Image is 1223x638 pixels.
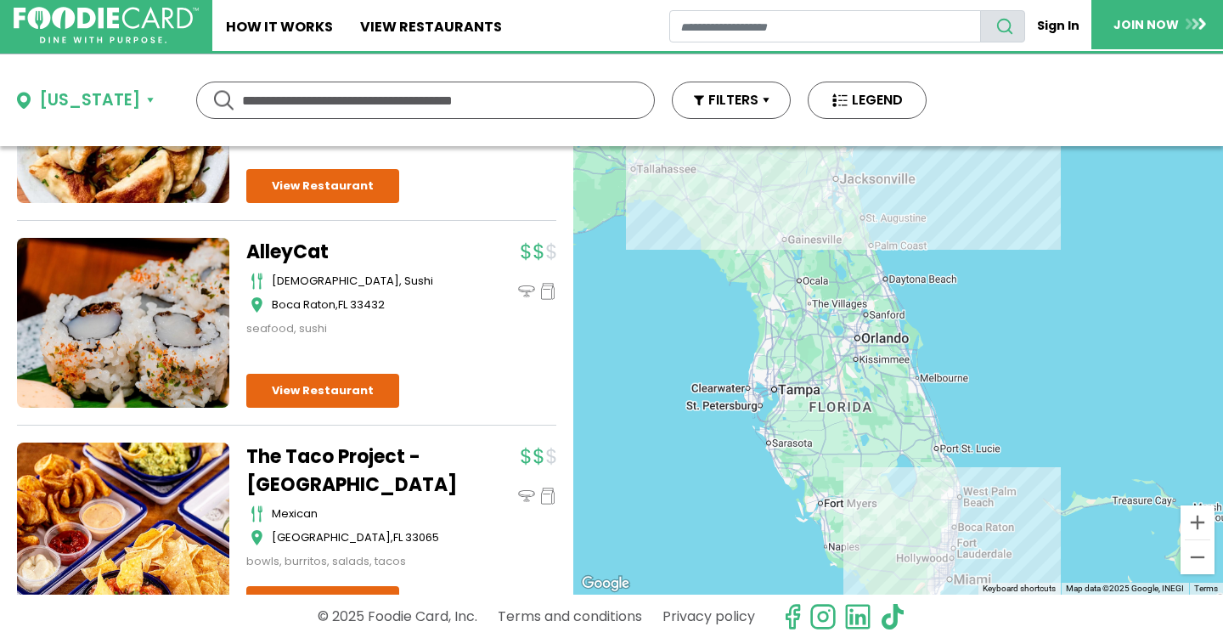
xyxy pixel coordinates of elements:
span: [GEOGRAPHIC_DATA] [272,529,391,545]
span: FL [338,296,347,313]
img: linkedin.svg [844,603,871,630]
button: Zoom in [1181,505,1215,539]
img: dinein_icon.svg [518,488,535,505]
img: map_icon.svg [251,296,263,313]
a: Privacy policy [662,601,755,631]
span: Map data ©2025 Google, INEGI [1066,584,1184,593]
a: View Restaurant [246,374,399,408]
div: bowls, burritos, salads, tacos [246,553,459,570]
a: Terms [1194,584,1218,593]
div: , [272,529,459,546]
a: Open this area in Google Maps (opens a new window) [578,573,634,595]
button: search [980,10,1025,42]
span: 33065 [405,529,439,545]
img: cutlery_icon.svg [251,505,263,522]
div: seafood, sushi [246,320,459,337]
a: View Restaurant [246,586,399,620]
div: , [272,296,459,313]
div: mexican [272,505,459,522]
img: dinein_icon.svg [518,283,535,300]
a: Sign In [1025,10,1091,42]
p: © 2025 Foodie Card, Inc. [318,601,477,631]
button: [US_STATE] [17,88,154,113]
div: [DEMOGRAPHIC_DATA], sushi [272,273,459,290]
input: restaurant search [669,10,982,42]
img: cutlery_icon.svg [251,273,263,290]
img: FoodieCard; Eat, Drink, Save, Donate [14,7,199,44]
span: 33432 [350,296,385,313]
img: tiktok.svg [879,603,906,630]
button: Keyboard shortcuts [983,583,1056,595]
div: [US_STATE] [39,88,140,113]
svg: check us out on facebook [779,603,806,630]
button: LEGEND [808,82,927,119]
img: pickup_icon.svg [539,283,556,300]
img: map_icon.svg [251,529,263,546]
img: Google [578,573,634,595]
a: AlleyCat [246,238,459,266]
button: FILTERS [672,82,791,119]
span: Boca Raton [272,296,335,313]
span: FL [393,529,403,545]
button: Zoom out [1181,540,1215,574]
a: Terms and conditions [498,601,642,631]
img: pickup_icon.svg [539,488,556,505]
a: The Taco Project - [GEOGRAPHIC_DATA] [246,443,459,499]
a: View Restaurant [246,169,399,203]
